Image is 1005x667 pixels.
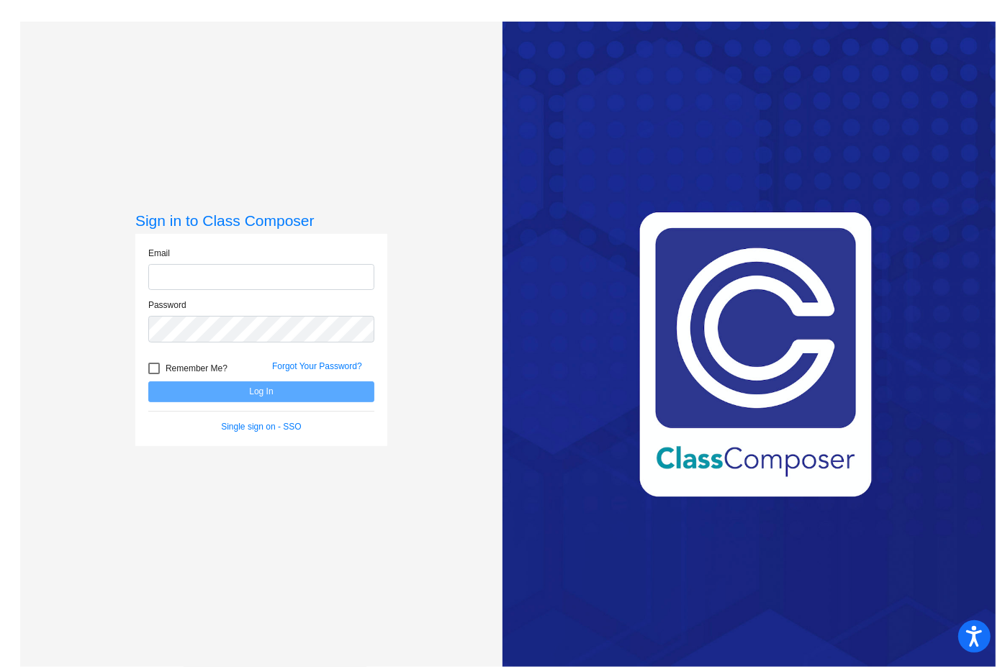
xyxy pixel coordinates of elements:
a: Forgot Your Password? [272,361,362,371]
button: Log In [148,381,374,402]
label: Email [148,247,170,260]
a: Single sign on - SSO [221,422,301,432]
h3: Sign in to Class Composer [135,212,387,230]
span: Remember Me? [166,360,227,377]
label: Password [148,299,186,312]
